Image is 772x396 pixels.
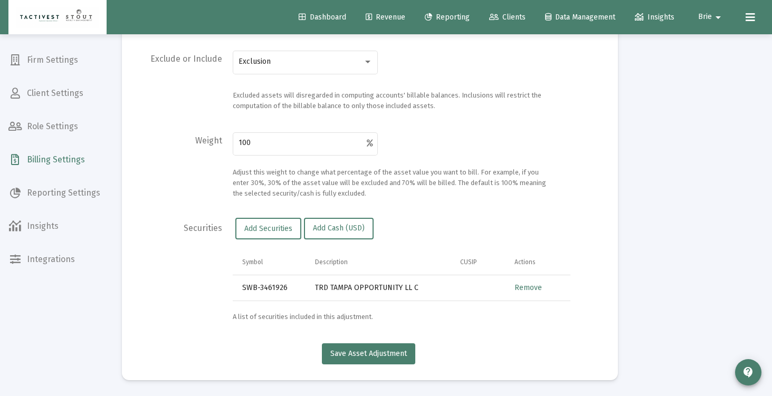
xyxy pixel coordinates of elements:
[315,258,348,266] div: Description
[299,13,346,22] span: Dashboard
[195,136,222,204] label: Weight
[514,283,542,292] a: Remove
[304,218,374,239] button: Add Cash (USD)
[537,7,624,28] a: Data Management
[514,258,536,266] div: Actions
[308,275,453,301] td: TRD TAMPA OPPORTUNITY LL C
[698,13,712,22] span: Brie
[239,57,271,66] span: Exclusion
[626,7,683,28] a: Insights
[233,250,570,301] div: Data grid
[150,54,222,117] label: Exclude or Include
[233,312,549,322] div: A list of securities included in this adjustment.
[545,13,615,22] span: Data Management
[322,343,415,364] button: Save Asset Adjustment
[357,7,414,28] a: Revenue
[366,13,405,22] span: Revenue
[416,7,478,28] a: Reporting
[481,7,534,28] a: Clients
[290,7,355,28] a: Dashboard
[635,13,674,22] span: Insights
[507,250,570,275] td: Column Actions
[308,250,453,275] td: Column Description
[233,250,308,275] td: Column Symbol
[184,223,222,327] label: Securities
[239,139,367,147] input: 100.00
[233,167,549,199] div: Adjust this weight to change what percentage of the asset value you want to bill. For example, if...
[233,90,549,111] div: Excluded assets will disregarded in computing accounts' billable balances. Inclusions will restri...
[685,6,737,27] button: Brie
[460,258,477,266] div: CUSIP
[453,250,507,275] td: Column CUSIP
[16,7,99,28] img: Dashboard
[330,349,407,358] span: Save Asset Adjustment
[242,258,263,266] div: Symbol
[235,218,301,239] button: Add Securities
[244,224,292,233] span: Add Securities
[233,275,308,301] td: SWB-3461926
[425,13,470,22] span: Reporting
[489,13,526,22] span: Clients
[313,224,365,233] span: Add Cash (USD)
[712,7,725,28] mat-icon: arrow_drop_down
